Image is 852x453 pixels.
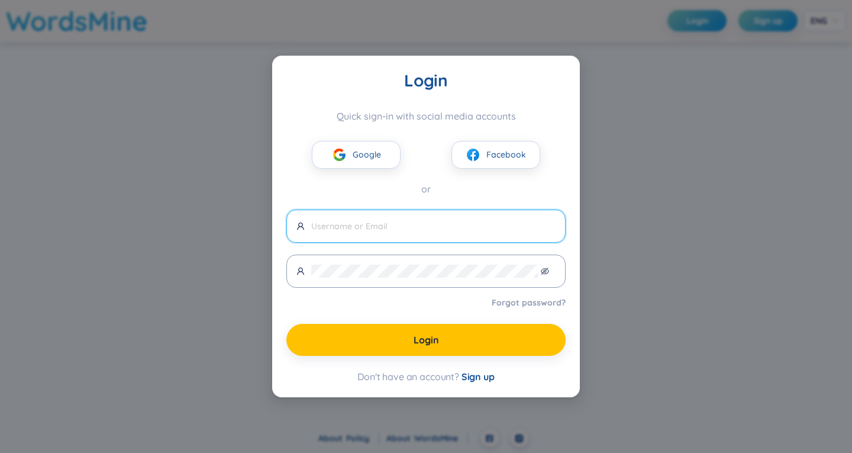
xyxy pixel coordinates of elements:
span: eye-invisible [541,267,549,275]
button: facebookFacebook [451,141,540,169]
span: Login [414,333,439,346]
div: Quick sign-in with social media accounts [286,110,566,122]
span: Google [353,148,381,161]
span: Sign up [461,371,495,383]
span: Facebook [486,148,526,161]
button: Login [286,324,566,356]
input: Username or Email [311,220,556,233]
div: Don't have an account? [286,370,566,383]
span: user [296,222,305,230]
div: Login [286,70,566,91]
div: or [286,182,566,197]
button: googleGoogle [312,141,401,169]
img: google [332,147,347,162]
a: Forgot password? [492,297,566,309]
span: user [296,267,305,275]
img: facebook [466,147,480,162]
